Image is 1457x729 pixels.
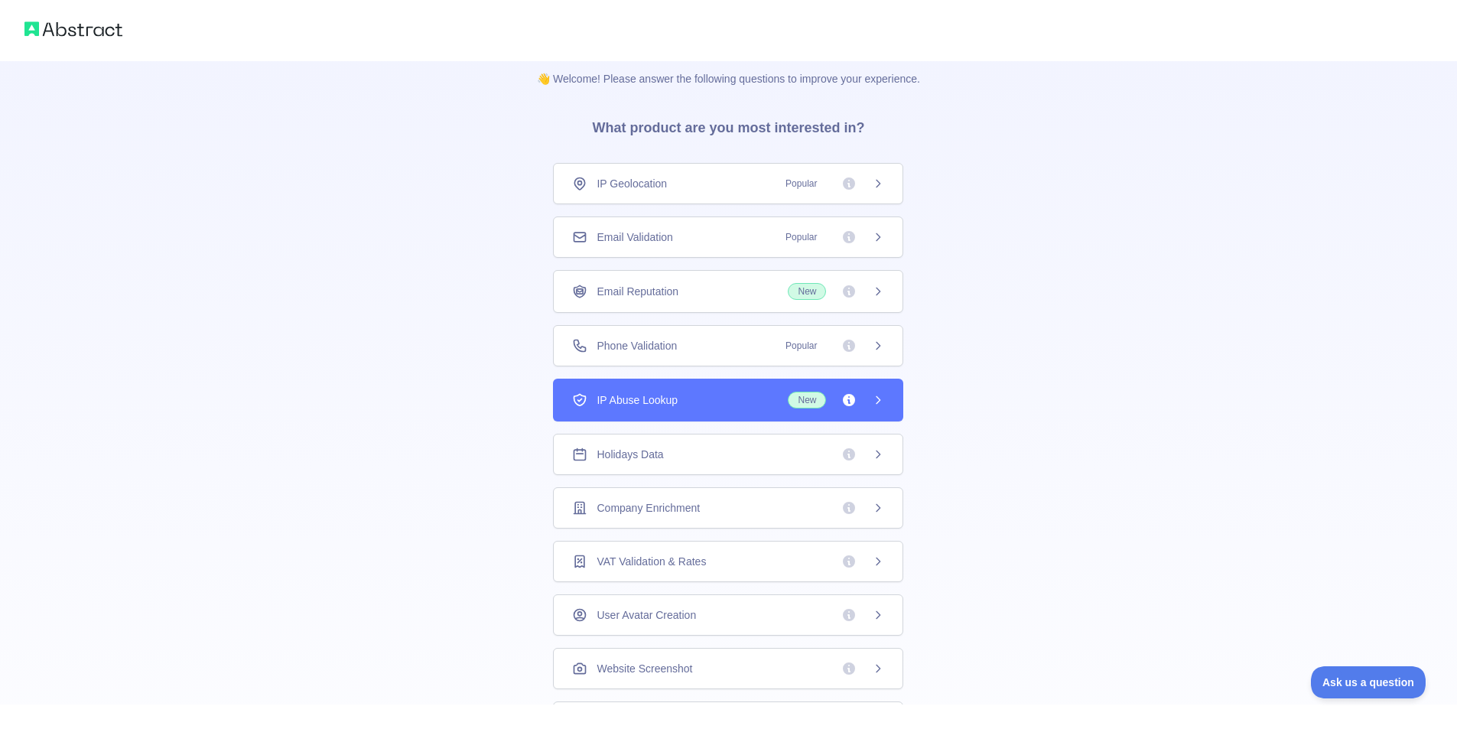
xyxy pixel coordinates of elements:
span: Popular [776,176,826,191]
span: IP Geolocation [597,176,667,191]
span: Popular [776,338,826,353]
span: Email Reputation [597,284,678,299]
span: Website Screenshot [597,661,692,676]
span: New [788,283,826,300]
p: 👋 Welcome! Please answer the following questions to improve your experience. [512,47,945,86]
span: Email Validation [597,229,672,245]
span: Phone Validation [597,338,677,353]
h3: What product are you most interested in? [568,86,889,163]
span: Holidays Data [597,447,663,462]
span: User Avatar Creation [597,607,696,623]
iframe: Toggle Customer Support [1311,666,1426,698]
img: Abstract logo [24,18,122,40]
span: New [788,392,826,408]
span: Popular [776,229,826,245]
span: VAT Validation & Rates [597,554,706,569]
span: IP Abuse Lookup [597,392,678,408]
span: Company Enrichment [597,500,700,516]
